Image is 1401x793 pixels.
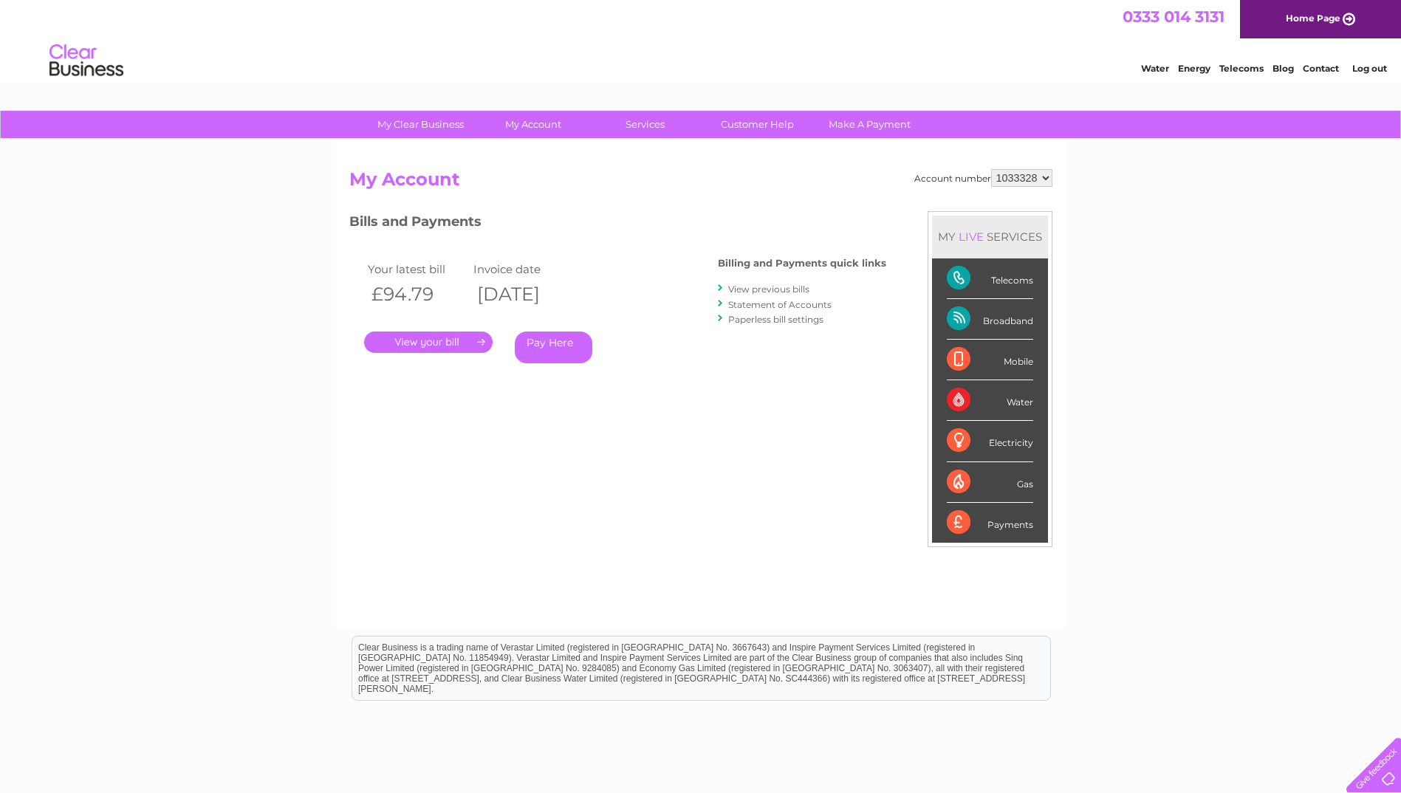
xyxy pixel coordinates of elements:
[809,111,931,138] a: Make A Payment
[49,38,124,83] img: logo.png
[364,279,470,309] th: £94.79
[947,258,1033,299] div: Telecoms
[718,258,886,269] h4: Billing and Payments quick links
[349,211,886,237] h3: Bills and Payments
[470,279,576,309] th: [DATE]
[947,503,1033,543] div: Payments
[352,8,1050,72] div: Clear Business is a trading name of Verastar Limited (registered in [GEOGRAPHIC_DATA] No. 3667643...
[947,299,1033,340] div: Broadband
[1303,63,1339,74] a: Contact
[728,284,809,295] a: View previous bills
[1178,63,1210,74] a: Energy
[947,340,1033,380] div: Mobile
[584,111,706,138] a: Services
[470,259,576,279] td: Invoice date
[728,314,823,325] a: Paperless bill settings
[956,230,987,244] div: LIVE
[1352,63,1387,74] a: Log out
[1272,63,1294,74] a: Blog
[947,462,1033,503] div: Gas
[364,259,470,279] td: Your latest bill
[472,111,594,138] a: My Account
[360,111,482,138] a: My Clear Business
[914,169,1052,187] div: Account number
[1123,7,1224,26] a: 0333 014 3131
[1141,63,1169,74] a: Water
[515,332,592,363] a: Pay Here
[349,169,1052,197] h2: My Account
[932,216,1048,258] div: MY SERVICES
[728,299,832,310] a: Statement of Accounts
[947,380,1033,421] div: Water
[947,421,1033,461] div: Electricity
[1219,63,1264,74] a: Telecoms
[696,111,818,138] a: Customer Help
[364,332,493,353] a: .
